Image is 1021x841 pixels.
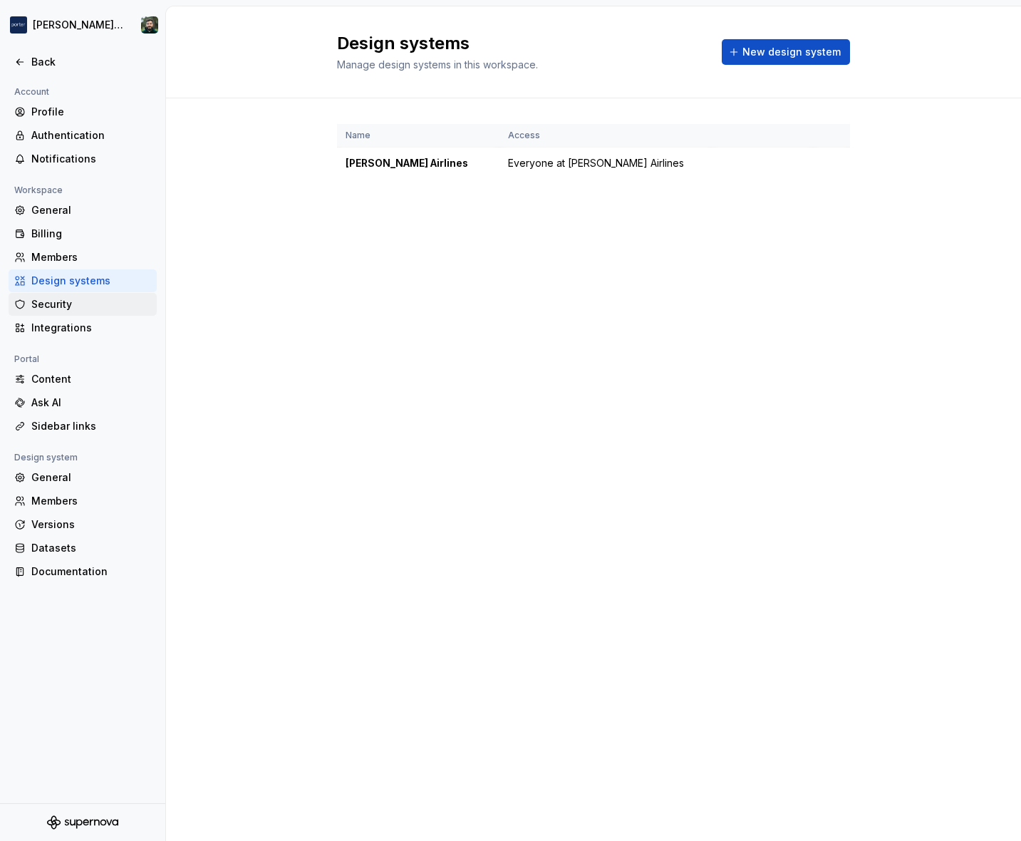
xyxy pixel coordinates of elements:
[31,250,151,264] div: Members
[9,51,157,73] a: Back
[31,517,151,532] div: Versions
[499,124,712,148] th: Access
[31,494,151,508] div: Members
[337,124,499,148] th: Name
[31,396,151,410] div: Ask AI
[3,9,162,41] button: [PERSON_NAME] AirlinesAndlei Lisboa
[9,124,157,147] a: Authentication
[337,58,538,71] span: Manage design systems in this workspace.
[33,18,124,32] div: [PERSON_NAME] Airlines
[9,83,55,100] div: Account
[31,372,151,386] div: Content
[31,541,151,555] div: Datasets
[31,105,151,119] div: Profile
[9,100,157,123] a: Profile
[9,537,157,559] a: Datasets
[9,449,83,466] div: Design system
[9,368,157,391] a: Content
[722,39,850,65] button: New design system
[10,16,27,33] img: f0306bc8-3074-41fb-b11c-7d2e8671d5eb.png
[31,128,151,143] div: Authentication
[31,274,151,288] div: Design systems
[9,148,157,170] a: Notifications
[508,156,684,170] span: Everyone at [PERSON_NAME] Airlines
[31,227,151,241] div: Billing
[9,182,68,199] div: Workspace
[742,45,841,59] span: New design system
[31,564,151,579] div: Documentation
[9,391,157,414] a: Ask AI
[9,269,157,292] a: Design systems
[346,156,491,170] div: [PERSON_NAME] Airlines
[31,297,151,311] div: Security
[9,316,157,339] a: Integrations
[9,466,157,489] a: General
[337,32,705,55] h2: Design systems
[141,16,158,33] img: Andlei Lisboa
[31,470,151,485] div: General
[31,419,151,433] div: Sidebar links
[9,246,157,269] a: Members
[31,203,151,217] div: General
[9,222,157,245] a: Billing
[9,415,157,438] a: Sidebar links
[9,293,157,316] a: Security
[31,321,151,335] div: Integrations
[47,815,118,830] svg: Supernova Logo
[9,351,45,368] div: Portal
[9,560,157,583] a: Documentation
[9,490,157,512] a: Members
[31,152,151,166] div: Notifications
[31,55,151,69] div: Back
[9,199,157,222] a: General
[9,513,157,536] a: Versions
